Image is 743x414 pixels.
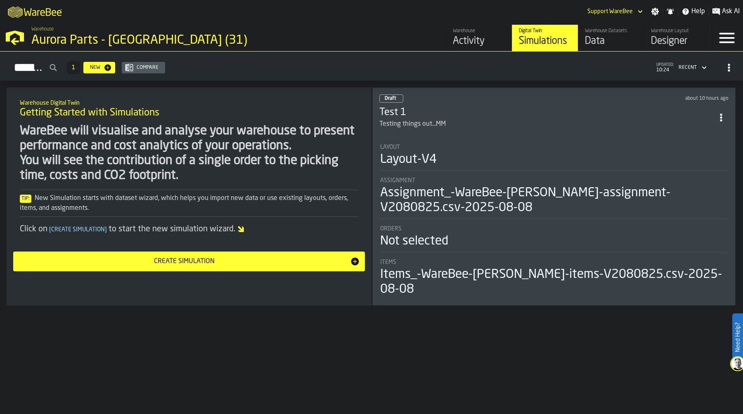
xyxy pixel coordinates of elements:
[644,25,710,51] a: link-to-/wh/i/aa2e4adb-2cd5-4688-aa4a-ec82bcf75d46/designer
[380,144,400,151] span: Layout
[380,234,448,249] div: Not selected
[122,62,165,73] button: button-Compare
[20,124,358,183] div: WareBee will visualise and analyse your warehouse to present performance and cost analytics of yo...
[380,226,728,252] div: stat-Orders
[678,7,708,16] label: button-toggle-Help
[585,35,637,48] div: Data
[733,314,742,360] label: Need Help?
[380,259,728,297] div: stat-Items
[20,98,358,106] h2: Sub Title
[31,26,54,32] span: Warehouse
[722,7,740,16] span: Ask AI
[380,267,728,297] div: Items_-WareBee-[PERSON_NAME]-items-V2080825.csv-2025-08-08
[380,144,728,151] div: Title
[372,87,736,306] div: ItemListCard-DashboardItemContainer
[453,28,505,34] div: Warehouse
[20,195,31,203] span: Tip:
[20,223,358,235] div: Click on to start the new simulation wizard.
[519,35,571,48] div: Simulations
[47,227,109,233] span: Create Simulation
[453,35,505,48] div: Activity
[663,7,678,16] label: button-toggle-Notifications
[87,65,104,71] div: New
[105,227,107,233] span: ]
[20,106,159,120] span: Getting Started with Simulations
[567,96,729,101] div: Updated: 16/08/2025, 00:48:32 Created: 08/08/2025, 03:23:48
[587,8,633,15] div: DropdownMenuValue-Support WareBee
[379,119,446,129] div: Testing things out...MM
[651,35,703,48] div: Designer
[83,62,115,73] button: button-New
[656,63,674,67] span: updated:
[710,25,743,51] label: button-toggle-Menu
[380,259,728,266] div: Title
[380,152,437,167] div: Layout-V4
[49,227,51,233] span: [
[656,67,674,73] span: 10:24
[709,7,743,16] label: button-toggle-Ask AI
[72,65,75,71] span: 1
[379,106,714,119] h3: Test 1
[585,28,637,34] div: Warehouse Datasets
[519,28,571,34] div: Digital Twin
[31,33,254,48] div: Aurora Parts - [GEOGRAPHIC_DATA] (31)
[379,119,714,129] div: Testing things out...MM
[380,186,728,215] div: Assignment_-WareBee-[PERSON_NAME]-assignment- V2080825.csv-2025-08-08
[133,65,162,71] div: Compare
[380,226,402,232] span: Orders
[512,25,578,51] a: link-to-/wh/i/aa2e4adb-2cd5-4688-aa4a-ec82bcf75d46/simulations
[64,61,83,74] div: ButtonLoadMore-Load More-Prev-First-Last
[380,226,728,232] div: Title
[380,177,415,184] span: Assignment
[380,144,728,171] div: stat-Layout
[18,256,350,266] div: Create Simulation
[675,63,708,73] div: DropdownMenuValue-4
[584,7,644,16] div: DropdownMenuValue-Support WareBee
[385,96,396,101] span: Draft
[578,25,644,51] a: link-to-/wh/i/aa2e4adb-2cd5-4688-aa4a-ec82bcf75d46/data
[13,94,365,124] div: title-Getting Started with Simulations
[379,94,403,103] div: status-0 2
[7,87,371,306] div: ItemListCard-
[446,25,512,51] a: link-to-/wh/i/aa2e4adb-2cd5-4688-aa4a-ec82bcf75d46/feed/
[13,252,365,271] button: button-Create Simulation
[380,259,396,266] span: Items
[380,177,728,184] div: Title
[651,28,703,34] div: Warehouse Layout
[648,7,663,16] label: button-toggle-Settings
[679,65,697,71] div: DropdownMenuValue-4
[379,136,729,299] section: card-SimulationDashboardCard-draft
[380,177,728,219] div: stat-Assignment
[691,7,705,16] span: Help
[20,193,358,213] div: New Simulation starts with dataset wizard, which helps you import new data or use existing layout...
